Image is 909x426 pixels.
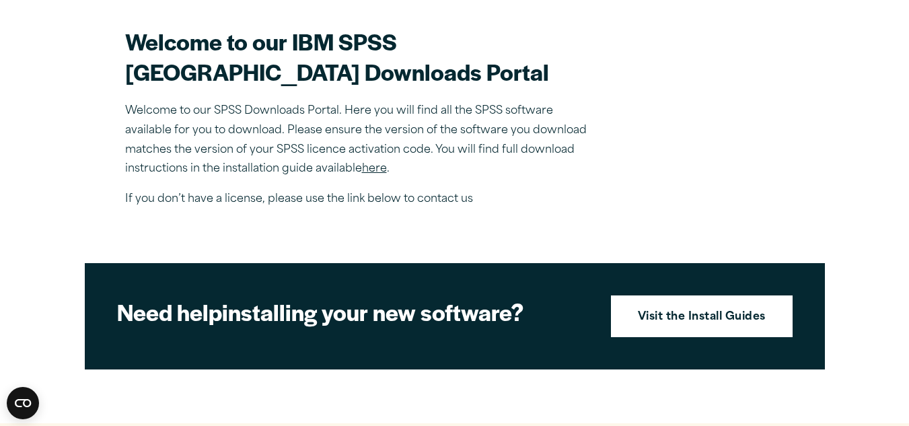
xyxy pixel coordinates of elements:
strong: Need help [117,295,222,328]
p: If you don’t have a license, please use the link below to contact us [125,190,596,209]
button: Open CMP widget [7,387,39,419]
strong: Visit the Install Guides [638,309,766,326]
p: Welcome to our SPSS Downloads Portal. Here you will find all the SPSS software available for you ... [125,102,596,179]
h2: Welcome to our IBM SPSS [GEOGRAPHIC_DATA] Downloads Portal [125,26,596,87]
a: Visit the Install Guides [611,295,793,337]
a: here [362,164,387,174]
h2: installing your new software? [117,297,588,327]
